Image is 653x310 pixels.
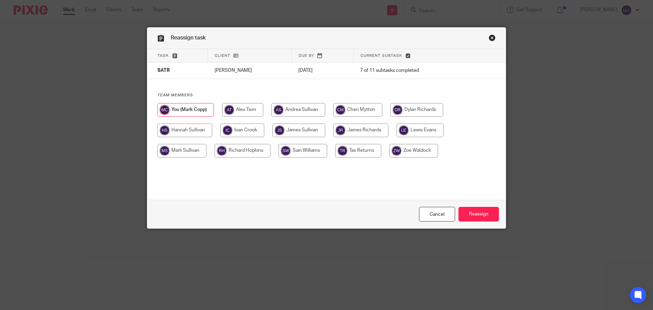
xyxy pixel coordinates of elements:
[157,68,170,73] span: SATR
[171,35,206,40] span: Reassign task
[489,34,496,44] a: Close this dialog window
[419,207,455,222] a: Close this dialog window
[458,207,499,222] input: Reassign
[299,54,314,58] span: Due by
[298,67,347,74] p: [DATE]
[157,54,169,58] span: Task
[361,54,402,58] span: Current subtask
[353,63,472,79] td: 7 of 11 subtasks completed
[215,67,285,74] p: [PERSON_NAME]
[215,54,230,58] span: Client
[157,93,496,98] h4: Team members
